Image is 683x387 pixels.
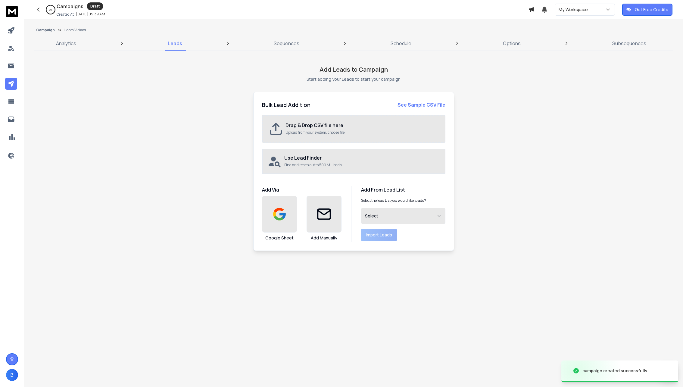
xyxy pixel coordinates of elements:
[503,40,521,47] p: Options
[635,7,668,13] p: Get Free Credits
[76,12,105,17] p: [DATE] 09:39 AM
[274,40,299,47] p: Sequences
[285,122,439,129] h2: Drag & Drop CSV file here
[285,130,439,135] p: Upload from your system, choose file
[398,101,445,108] a: See Sample CSV File
[387,36,415,51] a: Schedule
[361,198,426,203] p: Select the lead List you would like to add?
[64,28,86,33] p: Loom Videos
[56,40,76,47] p: Analytics
[6,369,18,381] button: B
[87,2,103,10] div: Draft
[57,12,75,17] p: Created At:
[36,28,55,33] button: Campaign
[284,154,440,161] h2: Use Lead Finder
[262,186,341,193] h1: Add Via
[361,186,445,193] h1: Add From Lead List
[320,65,388,74] h1: Add Leads to Campaign
[52,36,80,51] a: Analytics
[365,213,378,219] span: Select
[284,163,440,167] p: Find and reach out to 500 M+ leads
[311,235,337,241] h3: Add Manually
[499,36,524,51] a: Options
[391,40,411,47] p: Schedule
[582,368,648,374] div: campaign created successfully.
[612,40,646,47] p: Subsequences
[262,101,310,109] h2: Bulk Lead Addition
[265,235,294,241] h3: Google Sheet
[168,40,182,47] p: Leads
[57,3,83,10] h1: Campaigns
[49,8,52,11] p: 0 %
[622,4,672,16] button: Get Free Credits
[164,36,186,51] a: Leads
[398,101,445,108] strong: See Sample CSV File
[609,36,650,51] a: Subsequences
[559,7,590,13] p: My Workspace
[307,76,401,82] p: Start adding your Leads to start your campaign
[270,36,303,51] a: Sequences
